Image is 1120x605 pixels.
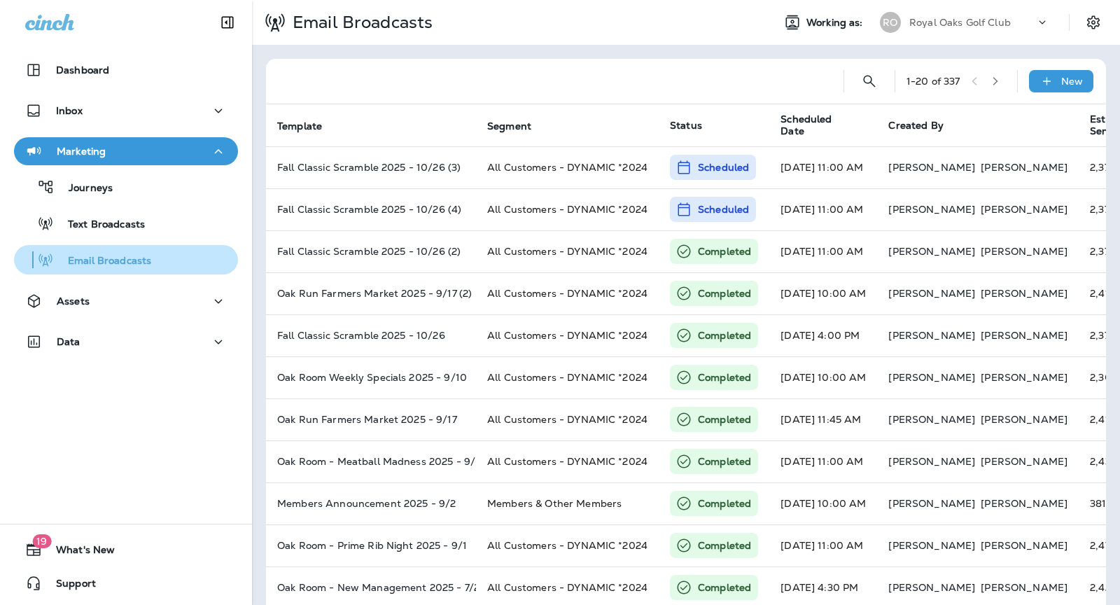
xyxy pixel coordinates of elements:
p: Inbox [56,105,83,116]
span: Scheduled Date [780,113,853,137]
button: Marketing [14,137,238,165]
td: [DATE] 10:00 AM [769,272,877,314]
td: [DATE] 11:00 AM [769,440,877,482]
p: [PERSON_NAME] [888,456,975,467]
p: New [1061,76,1083,87]
span: All Customers - DYNAMIC *2024 [487,371,647,384]
p: [PERSON_NAME] [981,162,1067,173]
p: Oak Room - Prime Rib Night 2025 - 9/1 [277,540,465,551]
p: [PERSON_NAME] [981,414,1067,425]
span: 19 [32,534,51,548]
p: Fall Classic Scramble 2025 - 10/26 (4) [277,204,465,215]
button: Inbox [14,97,238,125]
p: Members Announcement 2025 - 9/2 [277,498,465,509]
p: Fall Classic Scramble 2025 - 10/26 (2) [277,246,465,257]
span: All Customers - DYNAMIC *2024 [487,161,647,174]
p: Completed [698,580,751,594]
p: [PERSON_NAME] [981,330,1067,341]
span: All Customers - DYNAMIC *2024 [487,413,647,426]
button: Journeys [14,172,238,202]
p: Fall Classic Scramble 2025 - 10/26 [277,330,465,341]
span: Working as: [806,17,866,29]
p: Completed [698,496,751,510]
p: Dashboard [56,64,109,76]
span: All Customers - DYNAMIC *2024 [487,581,647,594]
p: Completed [698,538,751,552]
p: Completed [698,412,751,426]
p: [PERSON_NAME] [888,414,975,425]
span: Segment [487,120,531,132]
button: Email Broadcasts [14,245,238,274]
p: [PERSON_NAME] [981,582,1067,593]
span: Scheduled Date [780,113,871,137]
p: Scheduled [698,202,749,216]
p: Royal Oaks Golf Club [909,17,1011,28]
p: [PERSON_NAME] [981,246,1067,257]
p: Assets [57,295,90,307]
span: All Customers - DYNAMIC *2024 [487,539,647,552]
button: Collapse Sidebar [208,8,247,36]
button: Data [14,328,238,356]
td: [DATE] 11:00 AM [769,188,877,230]
p: Completed [698,244,751,258]
span: Template [277,120,322,132]
p: [PERSON_NAME] [888,288,975,299]
p: Marketing [57,146,106,157]
p: Oak Room - New Management 2025 - 7/22 [277,582,465,593]
button: Assets [14,287,238,315]
span: Segment [487,120,549,132]
p: [PERSON_NAME] [981,288,1067,299]
span: All Customers - DYNAMIC *2024 [487,455,647,468]
p: Oak Room Weekly Specials 2025 - 9/10 [277,372,465,383]
p: Oak Run Farmers Market 2025 - 9/17 (2) [277,288,465,299]
p: [PERSON_NAME] [888,330,975,341]
span: All Customers - DYNAMIC *2024 [487,203,647,216]
span: Support [42,578,96,594]
button: Dashboard [14,56,238,84]
p: [PERSON_NAME] [888,372,975,383]
p: Fall Classic Scramble 2025 - 10/26 (3) [277,162,465,173]
p: [PERSON_NAME] [981,204,1067,215]
p: [PERSON_NAME] [981,372,1067,383]
p: Scheduled [698,160,749,174]
span: Created By [888,119,943,132]
p: Completed [698,370,751,384]
p: Completed [698,286,751,300]
p: Oak Room - Meatball Madness 2025 - 9/6 [277,456,465,467]
span: Template [277,120,340,132]
button: Settings [1081,10,1106,35]
p: Oak Run Farmers Market 2025 - 9/17 [277,414,465,425]
span: Members & Other Members [487,497,622,510]
p: Journeys [55,182,113,195]
p: Completed [698,328,751,342]
button: Text Broadcasts [14,209,238,238]
p: [PERSON_NAME] [888,498,975,509]
td: [DATE] 11:00 AM [769,524,877,566]
p: [PERSON_NAME] [888,246,975,257]
button: Support [14,569,238,597]
p: Completed [698,454,751,468]
span: Status [670,119,702,132]
p: [PERSON_NAME] [888,582,975,593]
p: [PERSON_NAME] [981,456,1067,467]
p: [PERSON_NAME] [888,162,975,173]
span: All Customers - DYNAMIC *2024 [487,245,647,258]
p: Data [57,336,80,347]
p: Text Broadcasts [54,218,145,232]
div: RO [880,12,901,33]
td: [DATE] 11:45 AM [769,398,877,440]
div: 1 - 20 of 337 [906,76,960,87]
span: All Customers - DYNAMIC *2024 [487,287,647,300]
td: [DATE] 10:00 AM [769,356,877,398]
p: Email Broadcasts [54,255,151,268]
p: [PERSON_NAME] [888,540,975,551]
td: [DATE] 11:00 AM [769,146,877,188]
td: [DATE] 4:00 PM [769,314,877,356]
button: Search Email Broadcasts [855,67,883,95]
td: [DATE] 10:00 AM [769,482,877,524]
span: All Customers - DYNAMIC *2024 [487,329,647,342]
td: [DATE] 11:00 AM [769,230,877,272]
p: [PERSON_NAME] [981,498,1067,509]
button: 19What's New [14,536,238,564]
p: Email Broadcasts [287,12,433,33]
